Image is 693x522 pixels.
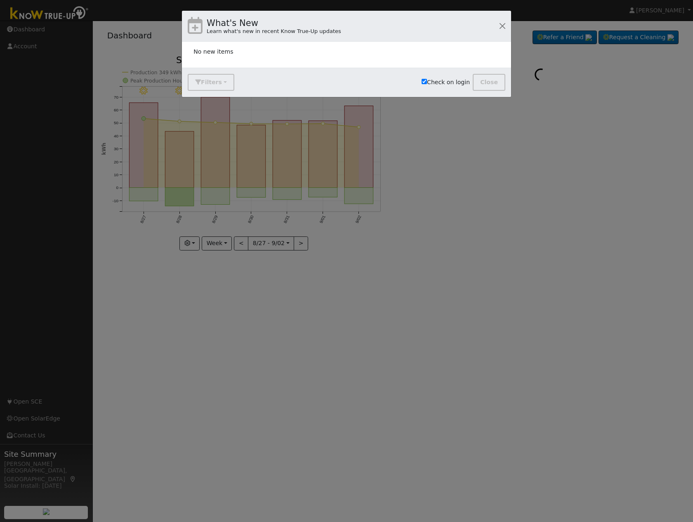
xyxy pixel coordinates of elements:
input: Check on login [422,79,427,84]
label: Check on login [422,78,470,87]
h4: What's New [207,17,341,30]
button: Close [473,74,505,91]
span: No new items [193,48,233,55]
div: Learn what's new in recent Know True-Up updates [207,27,341,35]
button: Filters [188,74,234,91]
